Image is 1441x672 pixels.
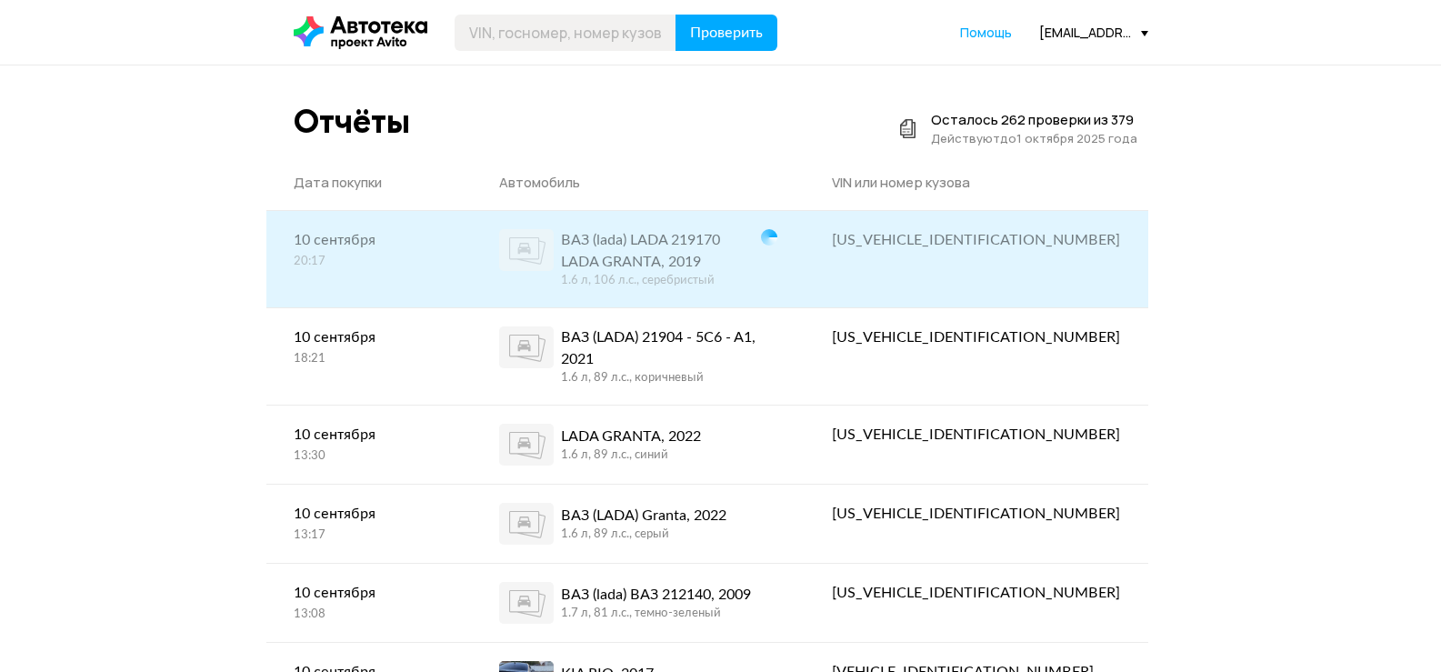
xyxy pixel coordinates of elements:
a: 10 сентября13:17 [266,485,472,562]
div: 1.7 л, 81 л.c., темно-зеленый [561,606,751,622]
div: 1.6 л, 89 л.c., коричневый [561,370,778,386]
div: 10 сентября [294,229,445,251]
div: ВАЗ (LADA) Granta, 2022 [561,505,726,527]
div: [US_VEHICLE_IDENTIFICATION_NUMBER] [832,326,1120,348]
a: [US_VEHICLE_IDENTIFICATION_NUMBER] [805,485,1147,543]
div: 13:17 [294,527,445,544]
div: [US_VEHICLE_IDENTIFICATION_NUMBER] [832,424,1120,446]
div: 1.6 л, 106 л.c., серебристый [561,273,748,289]
a: ВАЗ (lada) ВАЗ 212140, 20091.7 л, 81 л.c., темно-зеленый [472,564,806,642]
div: [US_VEHICLE_IDENTIFICATION_NUMBER] [832,582,1120,604]
span: Помощь [960,24,1012,41]
a: [US_VEHICLE_IDENTIFICATION_NUMBER] [805,308,1147,366]
div: Автомобиль [499,174,778,192]
a: 10 сентября13:30 [266,406,472,483]
a: ВАЗ (LADA) 21904 - 5C6 - A1, 20211.6 л, 89 л.c., коричневый [472,308,806,405]
div: ВАЗ (lada) ВАЗ 212140, 2009 [561,584,751,606]
a: [US_VEHICLE_IDENTIFICATION_NUMBER] [805,564,1147,622]
div: ВАЗ (lada) LADA 219170 LADA GRANTA, 2019 [561,229,748,273]
div: 1.6 л, 89 л.c., серый [561,527,726,543]
div: 13:30 [294,448,445,465]
span: Проверить [690,25,763,40]
div: [EMAIL_ADDRESS][DOMAIN_NAME] [1039,24,1148,41]
div: VIN или номер кузова [832,174,1120,192]
div: Отчёты [294,102,410,141]
div: LADA GRANTA, 2022 [561,426,701,447]
div: Осталось 262 проверки из 379 [931,111,1137,129]
div: 10 сентября [294,582,445,604]
input: VIN, госномер, номер кузова [455,15,676,51]
a: LADA GRANTA, 20221.6 л, 89 л.c., синий [472,406,806,484]
div: 10 сентября [294,503,445,525]
div: 10 сентября [294,326,445,348]
div: 20:17 [294,254,445,270]
div: [US_VEHICLE_IDENTIFICATION_NUMBER] [832,503,1120,525]
a: 10 сентября13:08 [266,564,472,641]
a: Помощь [960,24,1012,42]
div: ВАЗ (LADA) 21904 - 5C6 - A1, 2021 [561,326,778,370]
div: 1.6 л, 89 л.c., синий [561,447,701,464]
div: 13:08 [294,607,445,623]
div: 10 сентября [294,424,445,446]
div: Действуют до 1 октября 2025 года [931,129,1137,147]
a: 10 сентября18:21 [266,308,472,386]
div: [US_VEHICLE_IDENTIFICATION_NUMBER] [832,229,1120,251]
div: Дата покупки [294,174,445,192]
a: ВАЗ (LADA) Granta, 20221.6 л, 89 л.c., серый [472,485,806,563]
div: 18:21 [294,351,445,367]
button: Проверить [675,15,777,51]
a: [US_VEHICLE_IDENTIFICATION_NUMBER] [805,406,1147,464]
